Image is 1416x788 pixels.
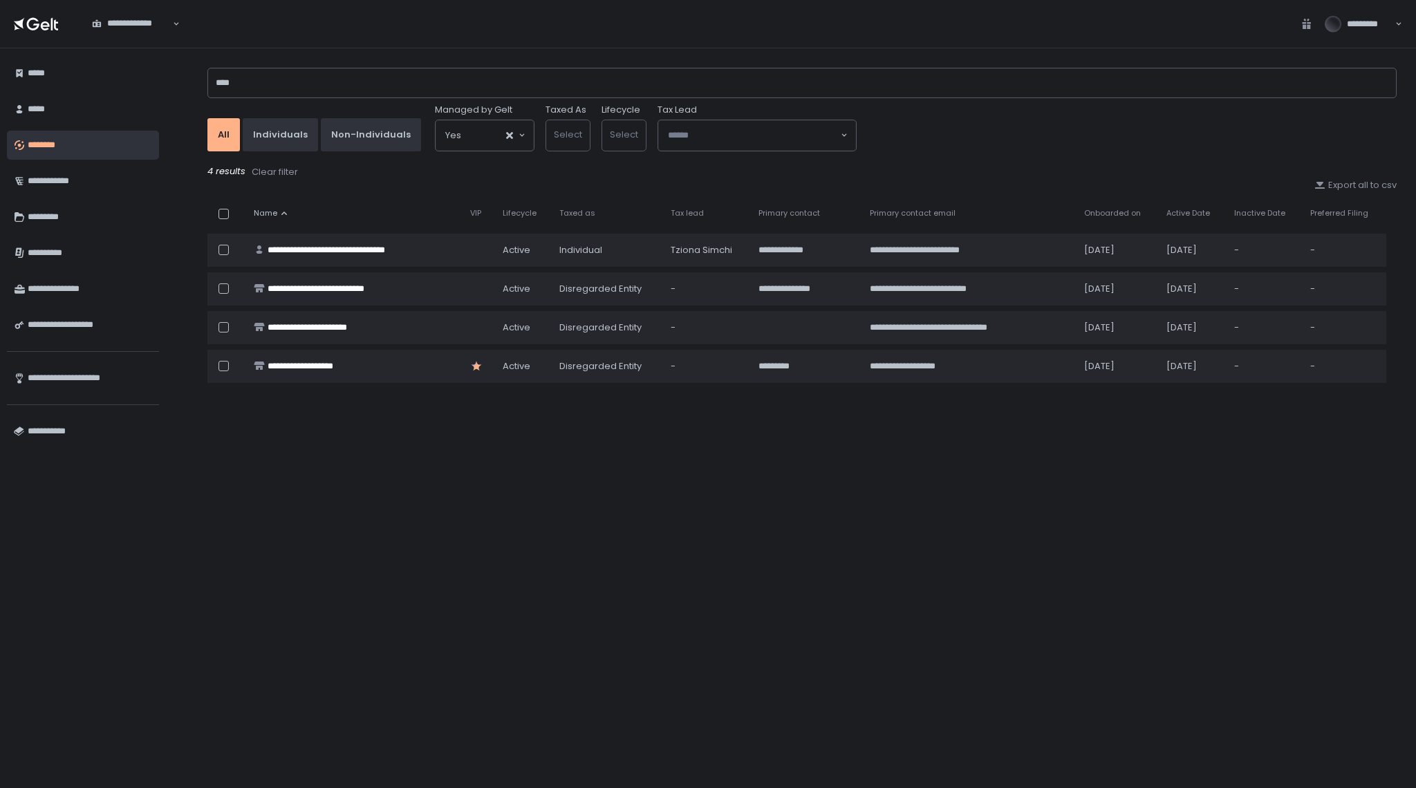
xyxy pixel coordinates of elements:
div: Search for option [83,10,180,39]
div: - [1234,360,1294,373]
div: [DATE] [1084,360,1150,373]
div: [DATE] [1084,283,1150,295]
span: Select [610,128,638,141]
button: All [207,118,240,151]
div: Clear filter [252,166,298,178]
span: Primary contact [758,208,820,218]
div: Individuals [253,129,308,141]
span: Primary contact email [870,208,956,218]
span: Managed by Gelt [435,104,512,116]
div: - [1310,321,1378,334]
span: Taxed as [559,208,595,218]
input: Search for option [668,129,839,142]
input: Search for option [461,129,505,142]
div: Tziona Simchi [671,244,742,256]
div: [DATE] [1166,283,1218,295]
span: VIP [470,208,481,218]
span: Active Date [1166,208,1210,218]
div: 4 results [207,165,1397,179]
div: Disregarded Entity [559,360,654,373]
span: active [503,283,530,295]
div: - [671,321,742,334]
span: Onboarded on [1084,208,1141,218]
div: Search for option [436,120,534,151]
div: All [218,129,230,141]
button: Clear Selected [506,132,513,139]
div: - [1234,283,1294,295]
button: Export all to csv [1314,179,1397,191]
div: - [671,283,742,295]
div: [DATE] [1084,321,1150,334]
div: Individual [559,244,654,256]
span: Preferred Filing [1310,208,1368,218]
span: Tax Lead [658,104,697,116]
span: active [503,321,530,334]
div: Disregarded Entity [559,321,654,334]
div: - [671,360,742,373]
div: [DATE] [1166,360,1218,373]
div: - [1310,360,1378,373]
span: Tax lead [671,208,704,218]
div: Disregarded Entity [559,283,654,295]
div: - [1310,283,1378,295]
span: active [503,360,530,373]
label: Taxed As [546,104,586,116]
div: [DATE] [1166,321,1218,334]
div: - [1234,321,1294,334]
span: Yes [445,129,461,142]
button: Clear filter [251,165,299,179]
div: Non-Individuals [331,129,411,141]
div: [DATE] [1166,244,1218,256]
button: Non-Individuals [321,118,421,151]
span: active [503,244,530,256]
input: Search for option [92,30,171,44]
span: Select [554,128,582,141]
div: - [1310,244,1378,256]
div: - [1234,244,1294,256]
button: Individuals [243,118,318,151]
span: Lifecycle [503,208,537,218]
label: Lifecycle [602,104,640,116]
div: [DATE] [1084,244,1150,256]
span: Name [254,208,277,218]
span: Inactive Date [1234,208,1285,218]
div: Search for option [658,120,856,151]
